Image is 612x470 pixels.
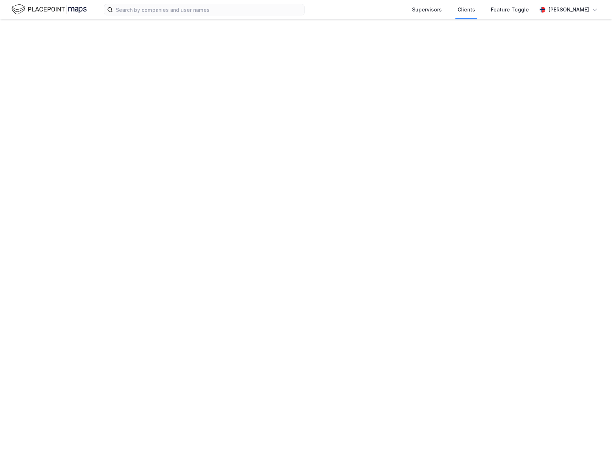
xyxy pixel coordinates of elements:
div: Feature Toggle [491,5,529,14]
div: Supervisors [412,5,442,14]
div: [PERSON_NAME] [548,5,589,14]
img: logo.f888ab2527a4732fd821a326f86c7f29.svg [11,3,87,16]
div: Clients [458,5,475,14]
input: Search by companies and user names [113,4,304,15]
